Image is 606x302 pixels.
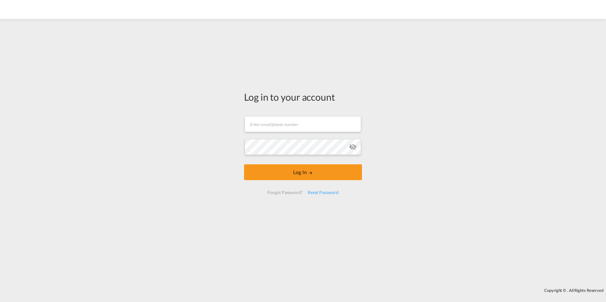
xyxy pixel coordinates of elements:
md-icon: icon-eye-off [349,143,357,151]
button: LOGIN [244,164,362,180]
input: Enter email/phone number [245,116,361,132]
div: Reset Password [305,187,341,198]
div: Forgot Password? [265,187,305,198]
div: Log in to your account [244,90,362,104]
